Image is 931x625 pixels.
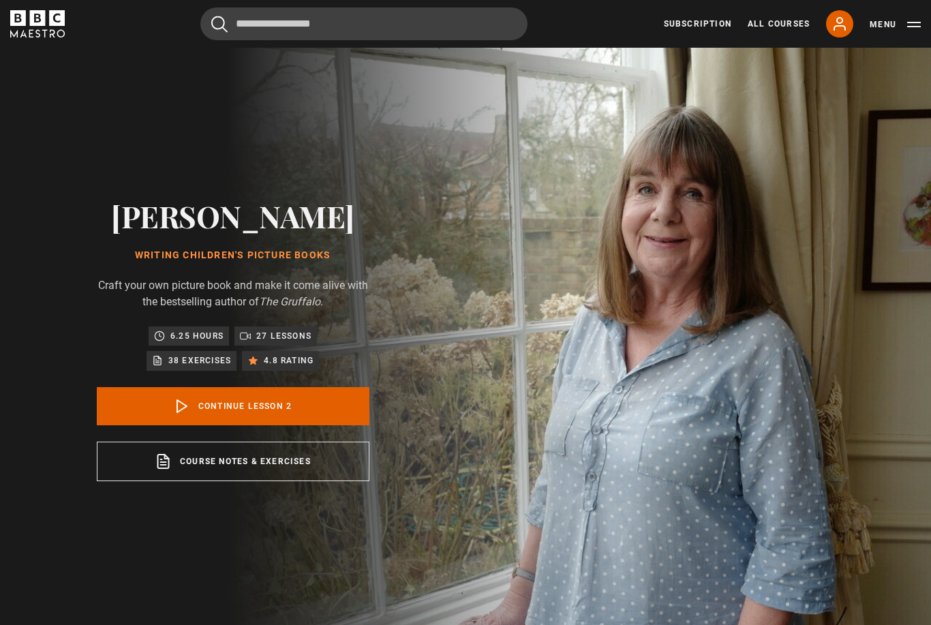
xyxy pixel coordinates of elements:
[168,354,231,367] p: 38 exercises
[97,198,369,233] h2: [PERSON_NAME]
[664,18,731,30] a: Subscription
[200,7,528,40] input: Search
[97,387,369,425] a: Continue lesson 2
[97,277,369,310] p: Craft your own picture book and make it come alive with the bestselling author of .
[264,354,314,367] p: 4.8 rating
[170,329,224,343] p: 6.25 hours
[211,16,228,33] button: Submit the search query
[97,442,369,481] a: Course notes & exercises
[259,295,320,308] i: The Gruffalo
[10,10,65,37] svg: BBC Maestro
[748,18,810,30] a: All Courses
[97,250,369,261] h1: Writing Children's Picture Books
[870,18,921,31] button: Toggle navigation
[256,329,311,343] p: 27 lessons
